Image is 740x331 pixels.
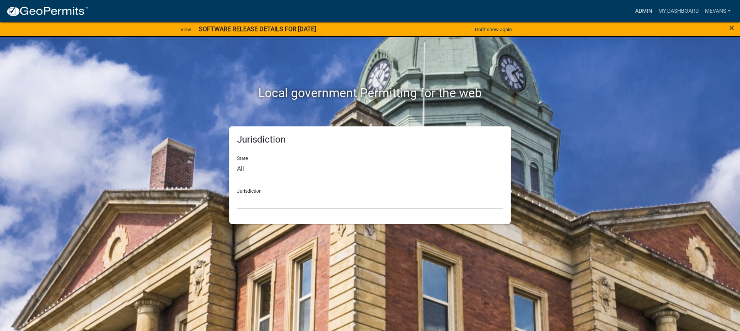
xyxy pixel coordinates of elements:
h2: Local government Permitting for the web [156,86,584,100]
button: Don't show again [472,23,515,36]
a: View [177,23,194,36]
span: × [729,22,734,33]
a: Admin [632,4,655,18]
strong: SOFTWARE RELEASE DETAILS FOR [DATE] [199,25,316,33]
a: Mevans [702,4,734,18]
h5: Jurisdiction [237,134,503,145]
a: My Dashboard [655,4,702,18]
button: Close [729,23,734,32]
